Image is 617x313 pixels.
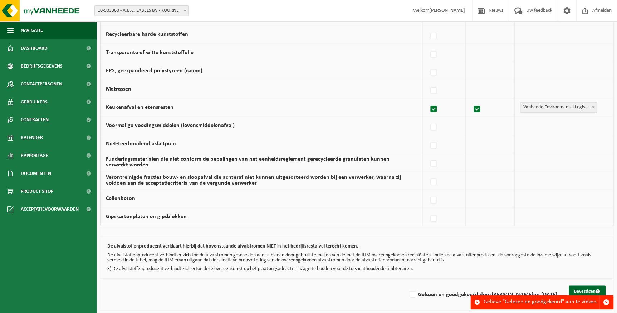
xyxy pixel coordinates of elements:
[21,39,48,57] span: Dashboard
[21,21,43,39] span: Navigatie
[106,68,202,74] label: EPS, geëxpandeerd polystyreen (isomo)
[21,129,43,147] span: Kalender
[95,6,188,16] span: 10-903360 - A.B.C. LABELS BV - KUURNE
[21,182,53,200] span: Product Shop
[106,123,235,128] label: Voormalige voedingsmiddelen (levensmiddelenafval)
[94,5,189,16] span: 10-903360 - A.B.C. LABELS BV - KUURNE
[21,93,48,111] span: Gebruikers
[408,289,557,300] label: Gelezen en goedgekeurd door op [DATE]
[106,196,135,201] label: Cellenbeton
[107,253,606,263] p: De afvalstoffenproducent verbindt er zich toe de afvalstromen gescheiden aan te bieden door gebru...
[484,295,599,309] div: Gelieve "Gelezen en goedgekeurd" aan te vinken.
[21,200,79,218] span: Acceptatievoorwaarden
[106,214,187,220] label: Gipskartonplaten en gipsblokken
[107,244,358,249] b: De afvalstoffenproducent verklaart hierbij dat bovenstaande afvalstromen NIET in het bedrijfsrest...
[21,111,49,129] span: Contracten
[106,175,401,186] label: Verontreinigde fracties bouw- en sloopafval die achteraf niet kunnen uitgesorteerd worden bij een...
[107,266,606,271] p: 3) De afvalstoffenproducent verbindt zich ertoe deze overeenkomst op het plaatsingsadres ter inza...
[520,102,597,112] span: Vanheede Environmental Logistics
[106,31,188,37] label: Recycleerbare harde kunststoffen
[21,57,63,75] span: Bedrijfsgegevens
[520,102,597,113] span: Vanheede Environmental Logistics
[21,75,62,93] span: Contactpersonen
[429,8,465,13] strong: [PERSON_NAME]
[106,141,176,147] label: Niet-teerhoudend asfaltpuin
[569,285,606,297] button: Bevestigen
[21,165,51,182] span: Documenten
[21,147,48,165] span: Rapportage
[106,86,131,92] label: Matrassen
[106,50,194,55] label: Transparante of witte kunststoffolie
[106,156,390,168] label: Funderingsmaterialen die niet conform de bepalingen van het eenheidsreglement gerecycleerde granu...
[491,292,533,297] strong: [PERSON_NAME]
[106,104,173,110] label: Keukenafval en etensresten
